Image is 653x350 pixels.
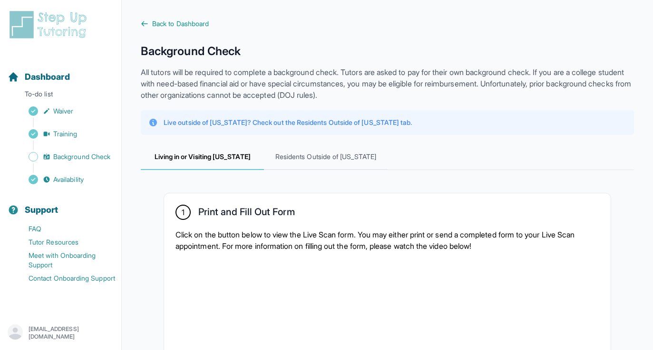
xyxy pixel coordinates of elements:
span: Back to Dashboard [152,19,209,28]
a: Dashboard [8,70,70,84]
p: To-do list [4,89,117,103]
span: Background Check [53,152,110,161]
span: Availability [53,175,84,184]
button: [EMAIL_ADDRESS][DOMAIN_NAME] [8,324,114,341]
a: Meet with Onboarding Support [8,249,121,272]
button: Support [4,188,117,220]
span: Living in or Visiting [US_STATE] [141,144,264,170]
a: Back to Dashboard [141,19,634,28]
button: Dashboard [4,55,117,87]
p: Live outside of [US_STATE]? Check out the Residents Outside of [US_STATE] tab. [164,118,412,127]
a: FAQ [8,222,121,236]
h1: Background Check [141,44,634,59]
a: Contact Onboarding Support [8,272,121,285]
nav: Tabs [141,144,634,170]
span: 1 [182,207,185,218]
p: [EMAIL_ADDRESS][DOMAIN_NAME] [29,325,114,341]
img: logo [8,9,92,40]
span: Support [25,203,58,217]
p: All tutors will be required to complete a background check. Tutors are asked to pay for their own... [141,66,634,101]
span: Waiver [53,106,73,116]
a: Availability [8,173,121,186]
a: Waiver [8,104,121,118]
a: Training [8,127,121,141]
h2: Print and Fill Out Form [198,206,295,221]
a: Background Check [8,150,121,163]
a: Tutor Resources [8,236,121,249]
p: Click on the button below to view the Live Scan form. You may either print or send a completed fo... [175,229,599,252]
span: Training [53,129,78,139]
span: Dashboard [25,70,70,84]
span: Residents Outside of [US_STATE] [264,144,387,170]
